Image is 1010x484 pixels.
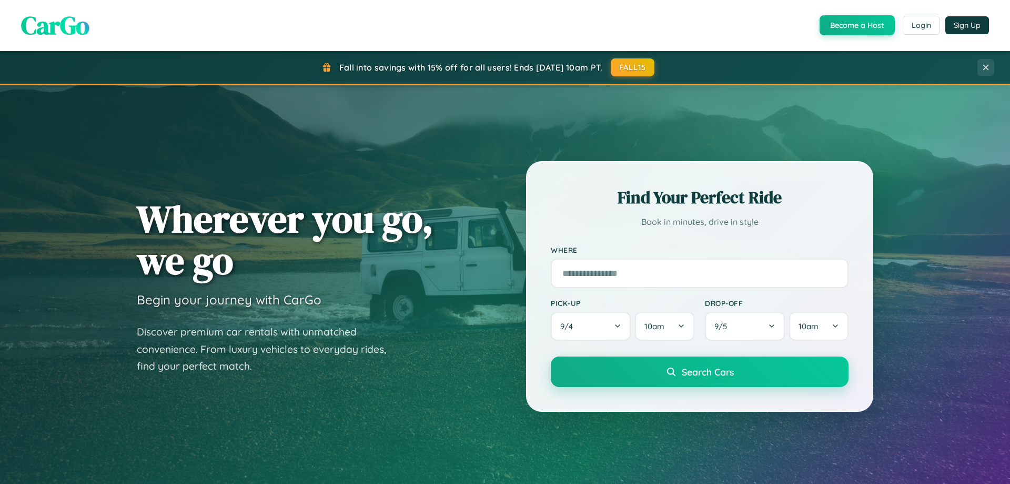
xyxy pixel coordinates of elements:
[611,58,655,76] button: FALL15
[705,299,849,308] label: Drop-off
[560,321,578,331] span: 9 / 4
[551,299,694,308] label: Pick-up
[551,245,849,254] label: Where
[714,321,732,331] span: 9 / 5
[551,186,849,209] h2: Find Your Perfect Ride
[820,15,895,35] button: Become a Host
[799,321,819,331] span: 10am
[635,312,694,341] button: 10am
[137,292,321,308] h3: Begin your journey with CarGo
[339,62,603,73] span: Fall into savings with 15% off for all users! Ends [DATE] 10am PT.
[945,16,989,34] button: Sign Up
[644,321,664,331] span: 10am
[682,366,734,378] span: Search Cars
[21,8,89,43] span: CarGo
[551,357,849,387] button: Search Cars
[705,312,785,341] button: 9/5
[137,198,433,281] h1: Wherever you go, we go
[551,312,631,341] button: 9/4
[137,323,400,375] p: Discover premium car rentals with unmatched convenience. From luxury vehicles to everyday rides, ...
[789,312,849,341] button: 10am
[903,16,940,35] button: Login
[551,214,849,230] p: Book in minutes, drive in style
